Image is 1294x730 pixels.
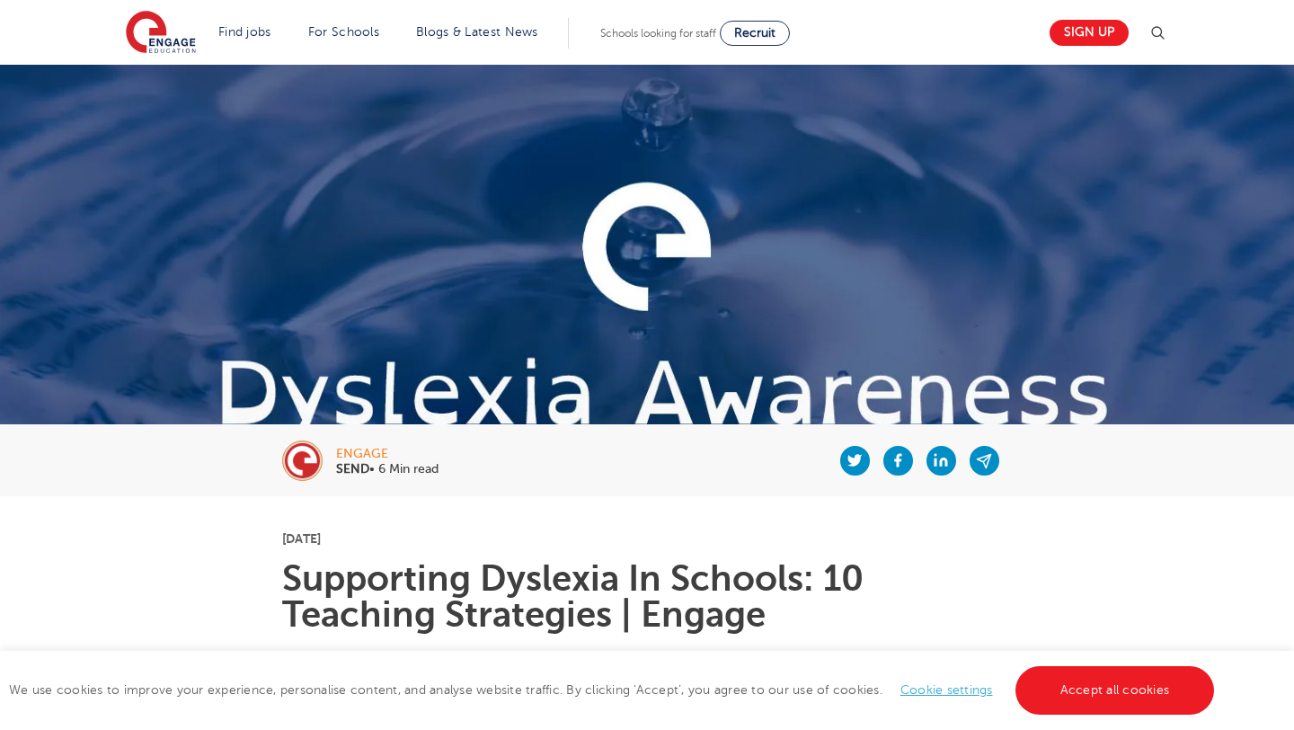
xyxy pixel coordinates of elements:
span: We use cookies to improve your experience, personalise content, and analyse website traffic. By c... [9,683,1219,697]
a: Accept all cookies [1015,666,1215,715]
a: Cookie settings [900,683,993,697]
span: Recruit [734,26,776,40]
b: SEND [336,462,369,476]
a: Blogs & Latest News [416,25,538,39]
a: Recruit [720,21,790,46]
h1: Supporting Dyslexia In Schools: 10 Teaching Strategies | Engage [282,561,1013,633]
a: Sign up [1050,20,1129,46]
p: [DATE] [282,532,1013,545]
a: For Schools [308,25,379,39]
div: engage [336,448,439,460]
p: • 6 Min read [336,463,439,476]
a: Find jobs [218,25,271,39]
img: Engage Education [126,11,196,56]
span: Schools looking for staff [600,27,716,40]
